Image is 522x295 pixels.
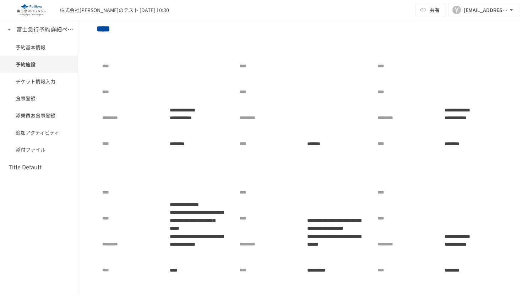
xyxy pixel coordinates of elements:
[464,6,508,15] div: [EMAIL_ADDRESS][DOMAIN_NAME]
[9,4,54,16] img: eQeGXtYPV2fEKIA3pizDiVdzO5gJTl2ahLbsPaD2E4R
[16,25,73,34] h6: 富士急行予約詳細ページ
[452,6,461,14] div: Y
[16,94,62,102] span: 食事登録
[448,3,519,17] button: Y[EMAIL_ADDRESS][DOMAIN_NAME]
[16,77,62,85] span: チケット情報入力
[16,129,62,136] span: 追加アクティビティ
[60,6,169,14] div: 株式会社[PERSON_NAME]のテスト [DATE] 10:30
[16,111,62,119] span: 添乗員お食事登録
[16,146,62,153] span: 添付ファイル
[9,163,42,172] h6: Title Default
[430,6,440,14] span: 共有
[16,43,62,51] span: 予約基本情報
[415,3,445,17] button: 共有
[16,60,62,68] span: 予約施設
